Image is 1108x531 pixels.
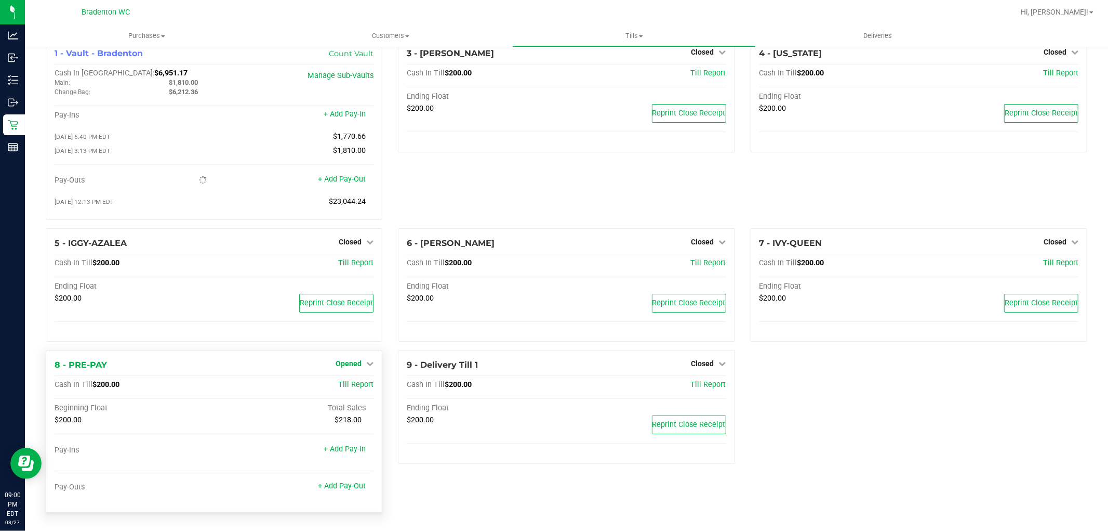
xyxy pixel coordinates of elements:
[407,48,494,58] span: 3 - [PERSON_NAME]
[55,79,70,86] span: Main:
[339,238,362,246] span: Closed
[55,88,90,96] span: Change Bag:
[691,69,726,77] a: Till Report
[759,294,786,303] span: $200.00
[318,482,366,490] a: + Add Pay-Out
[55,404,214,413] div: Beginning Float
[407,69,445,77] span: Cash In Till
[407,104,434,113] span: $200.00
[55,446,214,455] div: Pay-Ins
[407,258,445,267] span: Cash In Till
[300,299,373,307] span: Reprint Close Receipt
[1004,104,1078,123] button: Reprint Close Receipt
[759,258,797,267] span: Cash In Till
[759,104,786,113] span: $200.00
[92,380,119,389] span: $200.00
[691,380,726,389] a: Till Report
[407,294,434,303] span: $200.00
[8,75,18,85] inline-svg: Inventory
[756,25,999,47] a: Deliveries
[407,380,445,389] span: Cash In Till
[759,282,919,291] div: Ending Float
[759,92,919,101] div: Ending Float
[55,483,214,492] div: Pay-Outs
[691,258,726,267] span: Till Report
[1005,109,1078,118] span: Reprint Close Receipt
[55,133,110,140] span: [DATE] 6:40 PM EDT
[445,258,472,267] span: $200.00
[1043,69,1078,77] a: Till Report
[338,258,373,267] a: Till Report
[299,294,373,313] button: Reprint Close Receipt
[759,238,822,248] span: 7 - IVY-QUEEN
[652,420,726,429] span: Reprint Close Receipt
[324,110,366,119] a: + Add Pay-In
[691,238,714,246] span: Closed
[759,69,797,77] span: Cash In Till
[407,92,566,101] div: Ending Float
[1043,258,1078,267] a: Till Report
[8,53,18,63] inline-svg: Inbound
[8,120,18,130] inline-svg: Retail
[5,519,20,526] p: 08/27
[324,445,366,454] a: + Add Pay-In
[318,175,366,184] a: + Add Pay-Out
[55,238,127,248] span: 5 - IGGY-AZALEA
[1004,294,1078,313] button: Reprint Close Receipt
[691,48,714,56] span: Closed
[82,8,130,17] span: Bradenton WC
[169,79,198,86] span: $1,810.00
[652,299,726,307] span: Reprint Close Receipt
[445,69,472,77] span: $200.00
[333,146,366,155] span: $1,810.00
[55,198,114,205] span: [DATE] 12:13 PM EDT
[1044,48,1066,56] span: Closed
[797,69,824,77] span: $200.00
[329,49,373,58] a: Count Vault
[691,359,714,368] span: Closed
[55,416,82,424] span: $200.00
[445,380,472,389] span: $200.00
[55,258,92,267] span: Cash In Till
[55,176,214,185] div: Pay-Outs
[55,380,92,389] span: Cash In Till
[407,360,478,370] span: 9 - Delivery Till 1
[8,30,18,41] inline-svg: Analytics
[336,359,362,368] span: Opened
[849,31,906,41] span: Deliveries
[269,25,512,47] a: Customers
[652,109,726,118] span: Reprint Close Receipt
[335,416,362,424] span: $218.00
[652,416,726,434] button: Reprint Close Receipt
[55,147,110,154] span: [DATE] 3:13 PM EDT
[329,197,366,206] span: $23,044.24
[269,31,512,41] span: Customers
[1021,8,1088,16] span: Hi, [PERSON_NAME]!
[55,48,143,58] span: 1 - Vault - Bradenton
[10,448,42,479] iframe: Resource center
[55,69,154,77] span: Cash In [GEOGRAPHIC_DATA]:
[5,490,20,519] p: 09:00 PM EDT
[407,404,566,413] div: Ending Float
[759,48,822,58] span: 4 - [US_STATE]
[55,360,107,370] span: 8 - PRE-PAY
[154,69,188,77] span: $6,951.17
[1005,299,1078,307] span: Reprint Close Receipt
[308,71,373,80] a: Manage Sub-Vaults
[8,142,18,152] inline-svg: Reports
[407,282,566,291] div: Ending Float
[407,416,434,424] span: $200.00
[214,404,373,413] div: Total Sales
[55,294,82,303] span: $200.00
[652,294,726,313] button: Reprint Close Receipt
[1044,238,1066,246] span: Closed
[338,380,373,389] a: Till Report
[513,31,755,41] span: Tills
[652,104,726,123] button: Reprint Close Receipt
[407,238,495,248] span: 6 - [PERSON_NAME]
